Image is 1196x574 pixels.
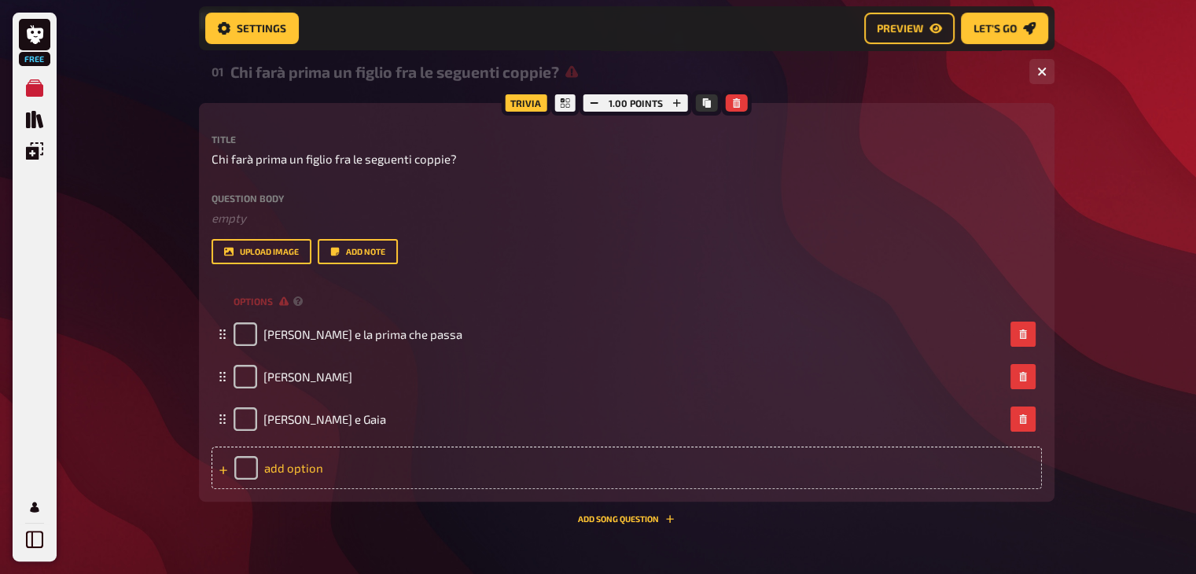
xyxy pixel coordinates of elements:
a: My Account [19,491,50,523]
span: options [234,295,289,308]
a: Settings [205,13,299,44]
a: My Quizzes [19,72,50,104]
div: 1.00 points [580,90,692,116]
span: [PERSON_NAME] [263,370,352,384]
div: add option [212,447,1042,489]
button: Copy [696,94,718,112]
span: Settings [237,23,286,34]
a: Quiz Library [19,104,50,135]
span: Let's go [973,23,1017,34]
div: 01 [212,64,224,79]
span: Free [20,54,49,64]
a: Overlays [19,135,50,167]
div: Chi farà prima un figlio fra le seguenti coppie? [230,63,1017,81]
div: Trivia [501,90,550,116]
button: Add note [318,239,398,264]
a: Let's go [961,13,1048,44]
span: Chi farà prima un figlio fra le seguenti coppie? [212,150,457,168]
button: upload image [212,239,311,264]
span: Preview [877,23,923,34]
label: Title [212,134,1042,144]
label: Question body [212,193,1042,203]
a: Preview [864,13,955,44]
span: [PERSON_NAME] e la prima che passa [263,327,462,341]
button: Add Song question [578,514,675,524]
span: [PERSON_NAME] e Gaia [263,412,386,426]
